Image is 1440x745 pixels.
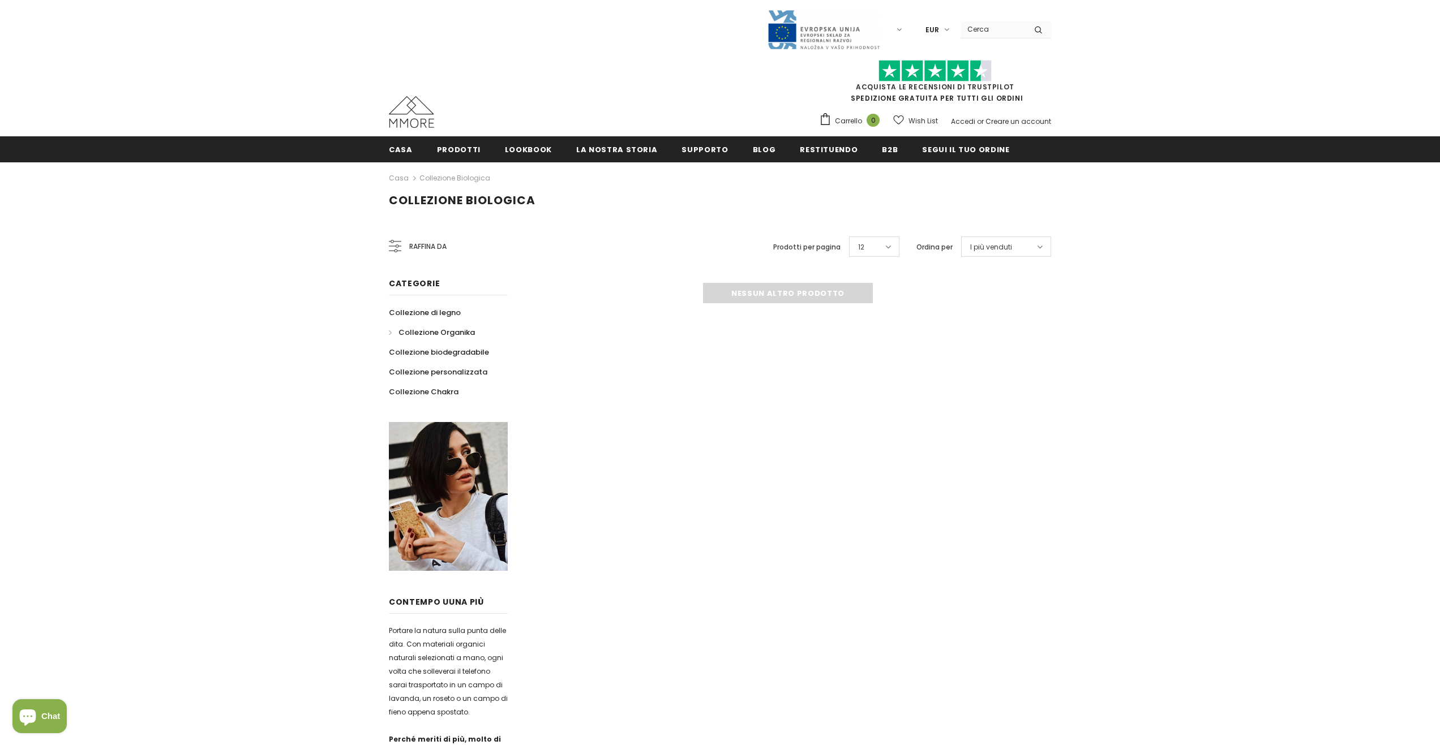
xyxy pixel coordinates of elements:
span: supporto [682,144,728,155]
a: Casa [389,136,413,162]
span: Prodotti [437,144,481,155]
span: SPEDIZIONE GRATUITA PER TUTTI GLI ORDINI [819,65,1051,103]
span: La nostra storia [576,144,657,155]
label: Prodotti per pagina [773,242,841,253]
span: I più venduti [970,242,1012,253]
a: Collezione personalizzata [389,362,487,382]
a: Javni Razpis [767,24,880,34]
a: Creare un account [985,117,1051,126]
span: Carrello [835,115,862,127]
a: supporto [682,136,728,162]
a: Segui il tuo ordine [922,136,1009,162]
span: Collezione biologica [389,192,535,208]
a: Blog [753,136,776,162]
p: Portare la natura sulla punta delle dita. Con materiali organici naturali selezionati a mano, ogn... [389,624,508,719]
input: Search Site [961,21,1026,37]
span: EUR [925,24,939,36]
span: or [977,117,984,126]
a: Prodotti [437,136,481,162]
span: 12 [858,242,864,253]
span: Segui il tuo ordine [922,144,1009,155]
span: Collezione di legno [389,307,461,318]
img: Casi MMORE [389,96,434,128]
span: 0 [867,114,880,127]
span: Collezione Organika [398,327,475,338]
span: Collezione Chakra [389,386,458,397]
a: Restituendo [800,136,858,162]
img: Fidati di Pilot Stars [878,60,992,82]
a: Collezione di legno [389,303,461,322]
span: B2B [882,144,898,155]
span: Raffina da [409,240,447,253]
a: Collezione Chakra [389,382,458,402]
img: Javni Razpis [767,9,880,50]
a: B2B [882,136,898,162]
a: Casa [389,171,409,185]
a: Collezione Organika [389,322,475,342]
span: Lookbook [505,144,552,155]
a: Acquista le recensioni di TrustPilot [856,82,1014,92]
a: Collezione biologica [419,173,490,183]
span: Collezione biodegradabile [389,347,489,358]
span: Restituendo [800,144,858,155]
a: Collezione biodegradabile [389,342,489,362]
a: La nostra storia [576,136,657,162]
a: Wish List [893,111,938,131]
a: Accedi [951,117,975,126]
span: Collezione personalizzata [389,367,487,377]
span: Wish List [908,115,938,127]
span: Categorie [389,278,440,289]
span: contempo uUna più [389,596,484,608]
span: Blog [753,144,776,155]
a: Lookbook [505,136,552,162]
inbox-online-store-chat: Shopify online store chat [9,699,70,736]
a: Carrello 0 [819,113,885,130]
label: Ordina per [916,242,953,253]
span: Casa [389,144,413,155]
